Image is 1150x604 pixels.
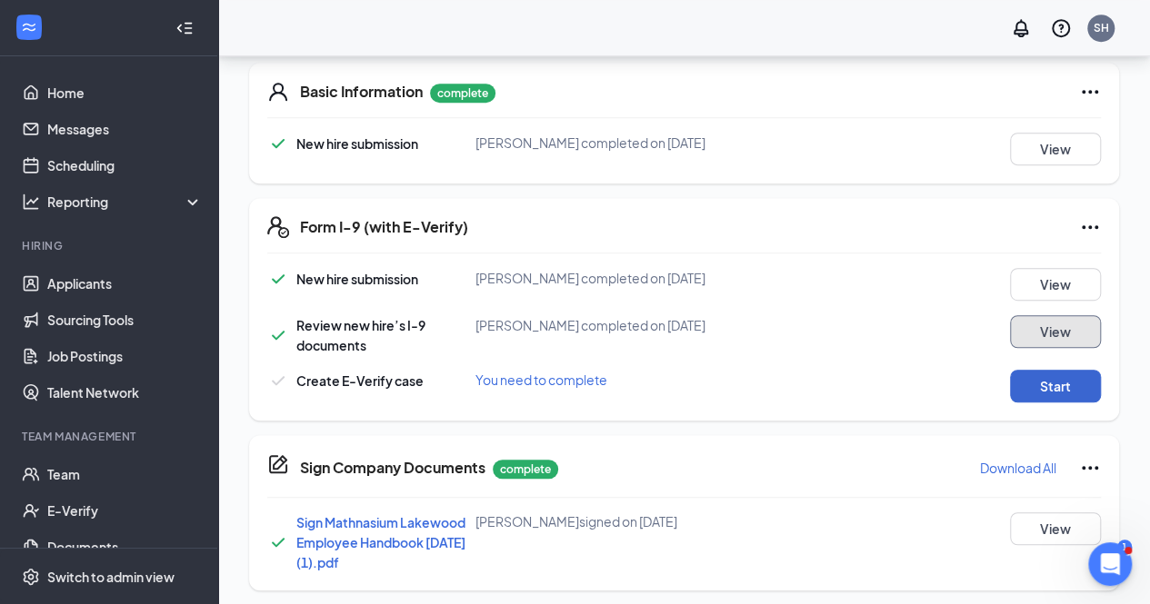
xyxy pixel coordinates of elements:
svg: FormI9EVerifyIcon [267,216,289,238]
div: 1 [1117,540,1132,555]
span: [PERSON_NAME] completed on [DATE] [475,270,705,286]
button: Download All [979,453,1057,482]
div: [PERSON_NAME] signed on [DATE] [475,512,754,530]
span: [PERSON_NAME] completed on [DATE] [475,134,705,151]
h5: Form I-9 (with E-Verify) [300,217,468,237]
p: complete [430,84,495,103]
p: complete [493,460,558,479]
svg: Analysis [22,193,40,211]
div: Switch to admin view [47,568,175,586]
div: Hiring [22,238,199,253]
svg: CompanyDocumentIcon [267,453,289,475]
a: Job Postings [47,338,203,374]
div: Reporting [47,193,204,211]
button: View [1010,315,1101,348]
p: Download All [980,459,1056,477]
svg: User [267,81,289,103]
button: Start [1010,370,1101,402]
svg: Settings [22,568,40,586]
a: Documents [47,529,203,565]
button: View [1010,133,1101,165]
a: Home [47,74,203,111]
a: Team [47,456,203,492]
a: Sourcing Tools [47,302,203,338]
svg: Checkmark [267,370,289,391]
svg: Ellipses [1079,216,1101,238]
svg: Checkmark [267,531,289,553]
button: View [1010,512,1101,545]
div: SH [1094,20,1109,35]
h5: Basic Information [300,82,423,102]
span: Review new hire’s I-9 documents [296,317,425,353]
span: [PERSON_NAME] completed on [DATE] [475,317,705,333]
svg: Checkmark [267,268,289,290]
span: New hire submission [296,271,418,287]
span: Create E-Verify case [296,372,424,389]
svg: Notifications [1010,17,1032,39]
svg: Collapse [175,19,194,37]
a: Messages [47,111,203,147]
button: View [1010,268,1101,301]
svg: Checkmark [267,133,289,154]
div: Team Management [22,429,199,444]
a: Applicants [47,265,203,302]
a: Scheduling [47,147,203,183]
svg: QuestionInfo [1050,17,1072,39]
a: Sign Mathnasium Lakewood Employee Handbook [DATE] (1).pdf [296,514,465,570]
a: E-Verify [47,492,203,529]
svg: WorkstreamLogo [20,18,38,36]
iframe: Intercom live chat [1088,542,1132,586]
svg: Checkmark [267,324,289,346]
span: You need to complete [475,371,607,388]
svg: Ellipses [1079,81,1101,103]
svg: Ellipses [1079,457,1101,479]
a: Talent Network [47,374,203,411]
h5: Sign Company Documents [300,458,485,478]
span: New hire submission [296,135,418,152]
